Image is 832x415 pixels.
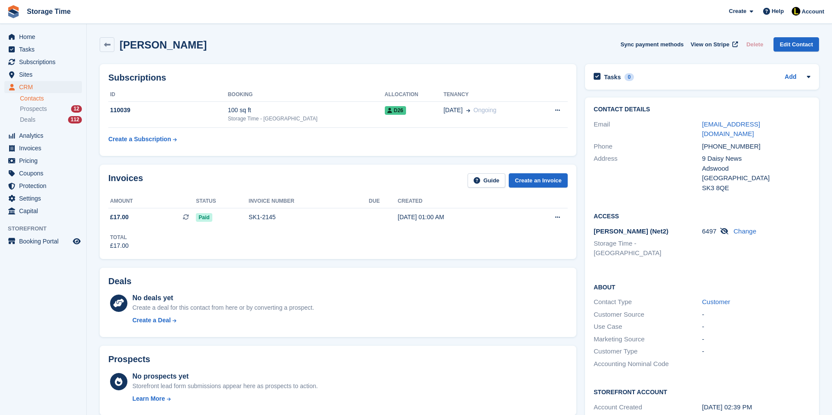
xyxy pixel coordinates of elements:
[385,88,444,102] th: Allocation
[702,347,810,357] div: -
[68,116,82,123] div: 112
[19,31,71,43] span: Home
[4,31,82,43] a: menu
[19,155,71,167] span: Pricing
[132,382,318,391] div: Storefront lead form submissions appear here as prospects to action.
[468,173,506,188] a: Guide
[398,213,520,222] div: [DATE] 01:00 AM
[19,180,71,192] span: Protection
[594,227,669,235] span: [PERSON_NAME] (Net2)
[443,106,462,115] span: [DATE]
[702,227,716,235] span: 6497
[385,106,406,115] span: D26
[108,131,177,147] a: Create a Subscription
[20,115,82,124] a: Deals 112
[228,88,385,102] th: Booking
[19,43,71,55] span: Tasks
[19,56,71,68] span: Subscriptions
[594,239,702,258] li: Storage Time - [GEOGRAPHIC_DATA]
[132,316,314,325] a: Create a Deal
[110,233,129,241] div: Total
[108,135,171,144] div: Create a Subscription
[4,235,82,247] a: menu
[249,213,369,222] div: SK1-2145
[702,183,810,193] div: SK3 8QE
[4,155,82,167] a: menu
[594,322,702,332] div: Use Case
[132,303,314,312] div: Create a deal for this contact from here or by converting a prospect.
[4,180,82,192] a: menu
[132,293,314,303] div: No deals yet
[108,276,131,286] h2: Deals
[594,142,702,152] div: Phone
[108,195,196,208] th: Amount
[604,73,621,81] h2: Tasks
[687,37,740,52] a: View on Stripe
[702,164,810,174] div: Adswood
[594,282,810,291] h2: About
[132,371,318,382] div: No prospects yet
[4,192,82,204] a: menu
[729,7,746,16] span: Create
[792,7,800,16] img: Laaibah Sarwar
[19,205,71,217] span: Capital
[702,310,810,320] div: -
[19,192,71,204] span: Settings
[594,334,702,344] div: Marketing Source
[110,241,129,250] div: £17.00
[743,37,767,52] button: Delete
[702,334,810,344] div: -
[594,297,702,307] div: Contact Type
[621,37,684,52] button: Sync payment methods
[624,73,634,81] div: 0
[20,116,36,124] span: Deals
[132,316,171,325] div: Create a Deal
[474,107,497,113] span: Ongoing
[19,167,71,179] span: Coupons
[4,68,82,81] a: menu
[594,310,702,320] div: Customer Source
[4,167,82,179] a: menu
[108,106,228,115] div: 110039
[108,354,150,364] h2: Prospects
[108,73,568,83] h2: Subscriptions
[702,322,810,332] div: -
[594,154,702,193] div: Address
[196,195,249,208] th: Status
[249,195,369,208] th: Invoice number
[702,142,810,152] div: [PHONE_NUMBER]
[4,142,82,154] a: menu
[785,72,796,82] a: Add
[594,387,810,396] h2: Storefront Account
[702,120,760,138] a: [EMAIL_ADDRESS][DOMAIN_NAME]
[802,7,824,16] span: Account
[772,7,784,16] span: Help
[110,213,129,222] span: £17.00
[4,205,82,217] a: menu
[132,394,165,403] div: Learn More
[120,39,207,51] h2: [PERSON_NAME]
[509,173,568,188] a: Create an Invoice
[20,104,82,113] a: Prospects 12
[443,88,536,102] th: Tenancy
[23,4,74,19] a: Storage Time
[4,56,82,68] a: menu
[19,81,71,93] span: CRM
[4,81,82,93] a: menu
[20,94,82,103] a: Contacts
[594,211,810,220] h2: Access
[702,402,810,412] div: [DATE] 02:39 PM
[4,43,82,55] a: menu
[228,115,385,123] div: Storage Time - [GEOGRAPHIC_DATA]
[132,394,318,403] a: Learn More
[369,195,398,208] th: Due
[19,130,71,142] span: Analytics
[702,298,730,305] a: Customer
[108,88,228,102] th: ID
[691,40,729,49] span: View on Stripe
[228,106,385,115] div: 100 sq ft
[71,105,82,113] div: 12
[19,235,71,247] span: Booking Portal
[7,5,20,18] img: stora-icon-8386f47178a22dfd0bd8f6a31ec36ba5ce8667c1dd55bd0f319d3a0aa187defe.svg
[702,173,810,183] div: [GEOGRAPHIC_DATA]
